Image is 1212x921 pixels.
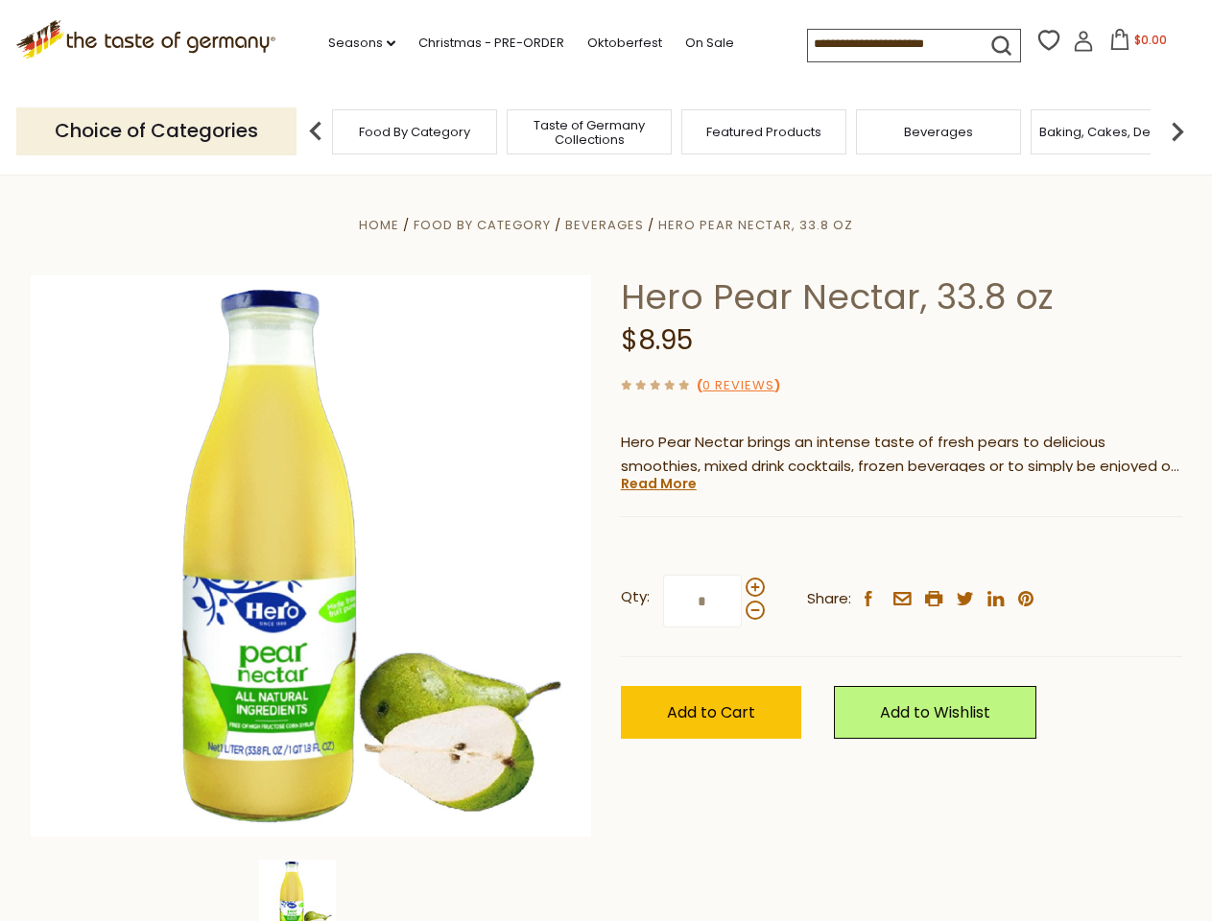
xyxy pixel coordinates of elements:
[565,216,644,234] a: Beverages
[667,701,755,723] span: Add to Cart
[297,112,335,151] img: previous arrow
[621,321,693,359] span: $8.95
[1039,125,1188,139] a: Baking, Cakes, Desserts
[587,33,662,54] a: Oktoberfest
[685,33,734,54] a: On Sale
[702,376,774,396] a: 0 Reviews
[706,125,821,139] a: Featured Products
[512,118,666,147] a: Taste of Germany Collections
[359,125,470,139] a: Food By Category
[697,376,780,394] span: ( )
[663,575,742,627] input: Qty:
[1158,112,1197,151] img: next arrow
[621,474,697,493] a: Read More
[834,686,1036,739] a: Add to Wishlist
[359,216,399,234] a: Home
[16,107,297,154] p: Choice of Categories
[414,216,551,234] a: Food By Category
[1098,29,1179,58] button: $0.00
[621,686,801,739] button: Add to Cart
[621,585,650,609] strong: Qty:
[1134,32,1167,48] span: $0.00
[328,33,395,54] a: Seasons
[621,275,1182,319] h1: Hero Pear Nectar, 33.8 oz
[621,431,1182,479] p: Hero Pear Nectar brings an intense taste of fresh pears to delicious smoothies, mixed drink cockt...
[904,125,973,139] a: Beverages
[658,216,853,234] a: Hero Pear Nectar, 33.8 oz
[807,587,851,611] span: Share:
[31,275,592,837] img: Hero Pear Nectar, 33.8 oz
[418,33,564,54] a: Christmas - PRE-ORDER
